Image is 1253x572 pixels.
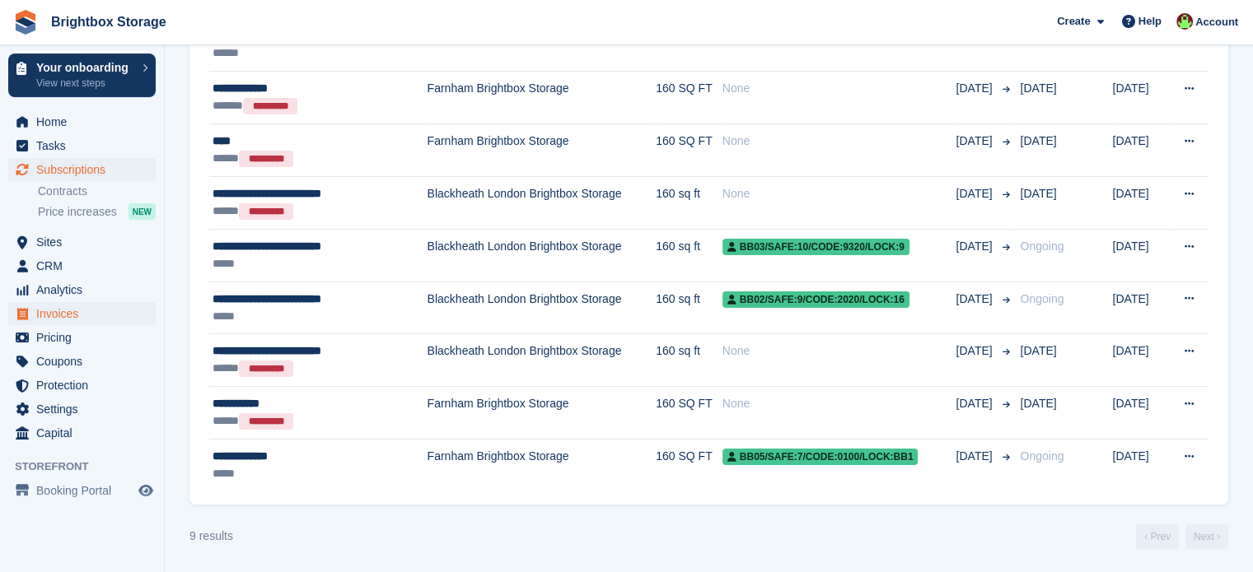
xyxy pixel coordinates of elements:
[1020,449,1064,463] span: Ongoing
[1176,13,1193,30] img: Marlena
[428,281,657,334] td: Blackheath London Brightbox Storage
[1112,72,1167,124] td: [DATE]
[189,528,233,545] div: 9 results
[36,278,135,301] span: Analytics
[656,177,722,230] td: 160 sq ft
[8,326,156,349] a: menu
[1057,13,1090,30] span: Create
[1112,334,1167,387] td: [DATE]
[428,387,657,439] td: Farnham Brightbox Storage
[1020,344,1056,357] span: [DATE]
[722,185,956,202] div: None
[8,230,156,253] a: menu
[38,204,117,220] span: Price increases
[38,184,156,199] a: Contracts
[722,133,956,150] div: None
[656,439,722,491] td: 160 SQ FT
[38,202,156,221] a: Price increases NEW
[428,439,657,491] td: Farnham Brightbox Storage
[428,230,657,282] td: Blackheath London Brightbox Storage
[36,374,135,397] span: Protection
[8,350,156,373] a: menu
[656,72,722,124] td: 160 SQ FT
[428,124,657,177] td: Farnham Brightbox Storage
[36,134,135,157] span: Tasks
[36,479,135,502] span: Booking Portal
[13,10,38,35] img: stora-icon-8386f47178a22dfd0bd8f6a31ec36ba5ce8667c1dd55bd0f319d3a0aa187defe.svg
[956,448,995,465] span: [DATE]
[8,302,156,325] a: menu
[8,158,156,181] a: menu
[1195,14,1238,30] span: Account
[428,72,657,124] td: Farnham Brightbox Storage
[1136,524,1179,549] a: Previous
[656,124,722,177] td: 160 SQ FT
[1112,177,1167,230] td: [DATE]
[1020,81,1056,95] span: [DATE]
[1112,230,1167,282] td: [DATE]
[956,80,995,97] span: [DATE]
[722,342,956,360] div: None
[722,239,909,255] span: BB03/safe:10/code:9320/lock:9
[1020,134,1056,147] span: [DATE]
[428,19,657,72] td: Farnham Brightbox Storage
[36,398,135,421] span: Settings
[1112,124,1167,177] td: [DATE]
[1138,13,1162,30] span: Help
[722,291,909,308] span: BB02/safe:9/code:2020/lock:16
[656,281,722,334] td: 160 sq ft
[428,334,657,387] td: Blackheath London Brightbox Storage
[956,133,995,150] span: [DATE]
[428,177,657,230] td: Blackheath London Brightbox Storage
[15,458,164,475] span: Storefront
[722,449,919,465] span: BB05/safe:7/code:0100/lock:BB1
[1112,439,1167,491] td: [DATE]
[1020,397,1056,410] span: [DATE]
[36,350,135,373] span: Coupons
[1020,187,1056,200] span: [DATE]
[36,254,135,277] span: CRM
[1112,281,1167,334] td: [DATE]
[722,80,956,97] div: None
[656,387,722,439] td: 160 SQ FT
[36,326,135,349] span: Pricing
[36,421,135,444] span: Capital
[656,334,722,387] td: 160 sq ft
[656,230,722,282] td: 160 sq ft
[1020,292,1064,305] span: Ongoing
[36,76,134,91] p: View next steps
[722,395,956,412] div: None
[129,203,156,220] div: NEW
[8,398,156,421] a: menu
[36,302,135,325] span: Invoices
[1112,387,1167,439] td: [DATE]
[36,230,135,253] span: Sites
[1020,239,1064,253] span: Ongoing
[36,62,134,73] p: Your onboarding
[36,110,135,133] span: Home
[1112,19,1167,72] td: [DATE]
[8,278,156,301] a: menu
[956,185,995,202] span: [DATE]
[136,481,156,500] a: Preview store
[956,395,995,412] span: [DATE]
[44,8,173,35] a: Brightbox Storage
[8,53,156,97] a: Your onboarding View next steps
[8,134,156,157] a: menu
[8,374,156,397] a: menu
[956,291,995,308] span: [DATE]
[656,19,722,72] td: 160 SQ FT
[1133,524,1232,549] nav: Page
[8,110,156,133] a: menu
[8,421,156,444] a: menu
[956,342,995,360] span: [DATE]
[8,254,156,277] a: menu
[956,238,995,255] span: [DATE]
[1185,524,1228,549] a: Next
[36,158,135,181] span: Subscriptions
[8,479,156,502] a: menu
